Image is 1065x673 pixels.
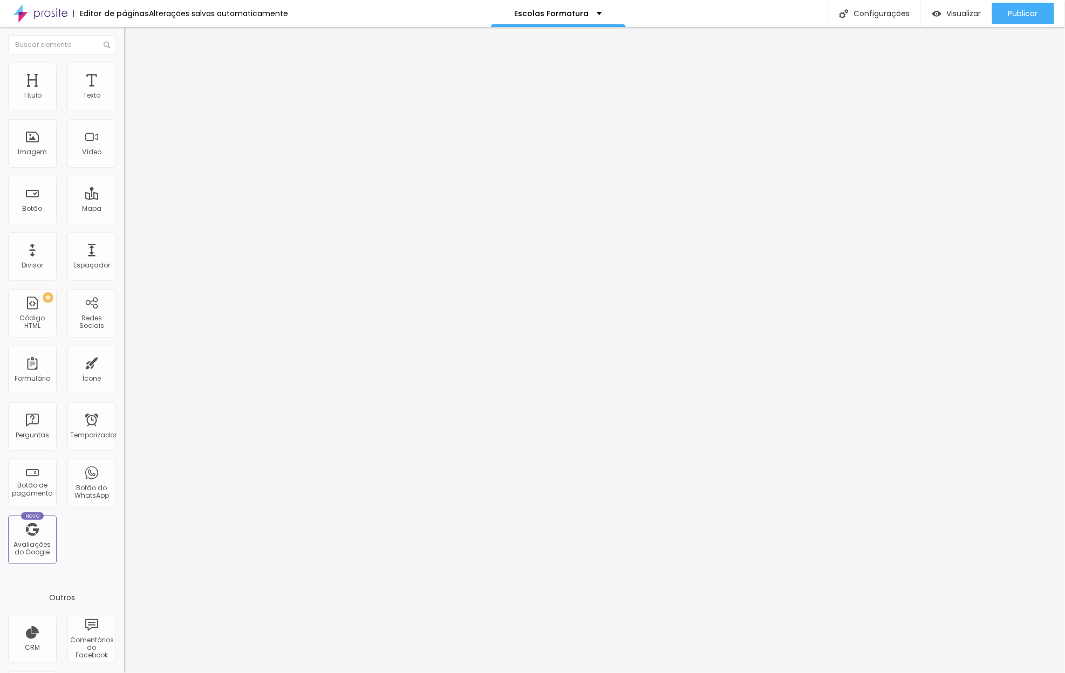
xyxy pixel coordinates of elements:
[514,8,589,19] font: Escolas Formatura
[18,147,47,156] font: Imagem
[25,513,40,519] font: Novo
[49,592,75,603] font: Outros
[854,8,910,19] font: Configurações
[921,3,992,24] button: Visualizar
[14,540,51,557] font: Avaliações do Google
[73,260,110,270] font: Espaçador
[839,9,849,18] img: Ícone
[70,635,114,660] font: Comentários do Facebook
[22,260,43,270] font: Divisor
[82,204,101,213] font: Mapa
[149,8,288,19] font: Alterações salvas automaticamente
[70,430,117,439] font: Temporizador
[25,643,40,652] font: CRM
[12,480,53,497] font: Botão de pagamento
[23,204,43,213] font: Botão
[79,8,149,19] font: Editor de páginas
[83,91,100,100] font: Texto
[74,483,109,500] font: Botão do WhatsApp
[20,313,45,330] font: Código HTML
[15,374,50,383] font: Formulário
[82,147,101,156] font: Vídeo
[8,35,116,54] input: Buscar elemento
[947,8,981,19] font: Visualizar
[23,91,42,100] font: Título
[79,313,104,330] font: Redes Sociais
[992,3,1054,24] button: Publicar
[932,9,941,18] img: view-1.svg
[83,374,101,383] font: Ícone
[124,27,1065,673] iframe: Editor
[16,430,49,439] font: Perguntas
[104,42,110,48] img: Ícone
[1008,8,1038,19] font: Publicar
